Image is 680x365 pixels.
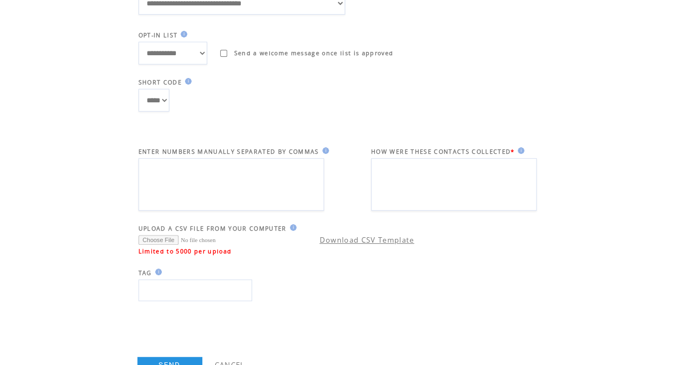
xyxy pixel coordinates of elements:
img: help.gif [177,31,187,37]
img: help.gif [514,147,524,154]
span: SHORT CODE [138,79,182,86]
span: ENTER NUMBERS MANUALLY SEPARATED BY COMMAS [138,148,319,155]
span: OPT-IN LIST [138,31,178,39]
span: TAG [138,269,152,277]
img: help.gif [319,147,329,154]
img: help.gif [287,224,296,231]
span: Limited to 5000 per upload [138,247,232,255]
a: Download CSV Template [320,235,414,245]
img: help.gif [182,78,192,84]
span: Send a welcome message once list is approved [234,49,394,57]
span: UPLOAD A CSV FILE FROM YOUR COMPUTER [138,225,287,232]
span: HOW WERE THESE CONTACTS COLLECTED [371,148,511,155]
img: help.gif [152,269,162,275]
